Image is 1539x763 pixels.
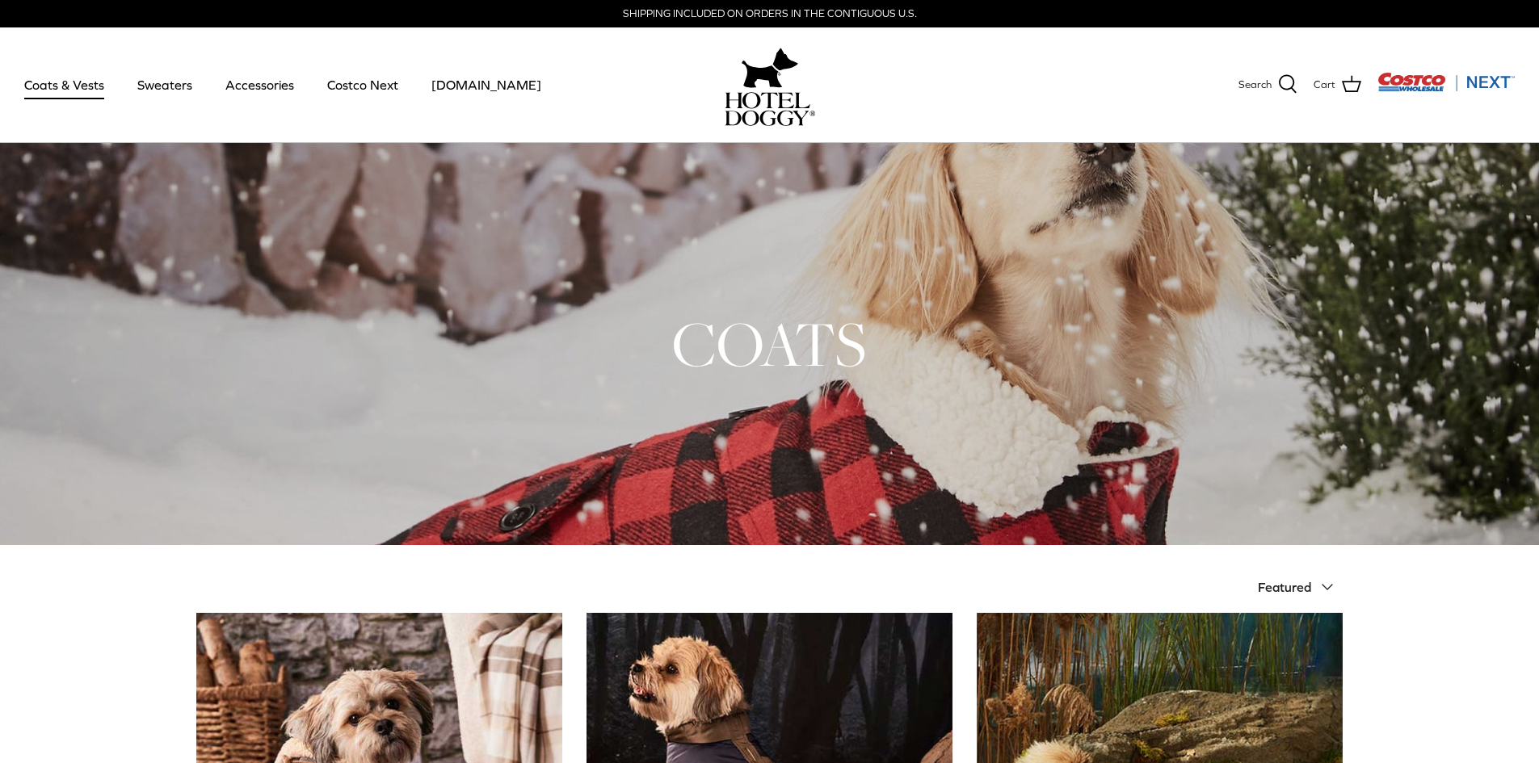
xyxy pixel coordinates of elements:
[1314,74,1361,95] a: Cart
[1238,74,1297,95] a: Search
[313,57,413,112] a: Costco Next
[1377,72,1515,92] img: Costco Next
[1238,77,1272,94] span: Search
[725,92,815,126] img: hoteldoggycom
[123,57,207,112] a: Sweaters
[1258,580,1311,594] span: Featured
[211,57,309,112] a: Accessories
[742,44,798,92] img: hoteldoggy.com
[1377,82,1515,94] a: Visit Costco Next
[10,57,119,112] a: Coats & Vests
[1258,569,1343,605] button: Featured
[1314,77,1335,94] span: Cart
[725,44,815,126] a: hoteldoggy.com hoteldoggycom
[196,304,1343,384] h1: COATS
[417,57,556,112] a: [DOMAIN_NAME]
